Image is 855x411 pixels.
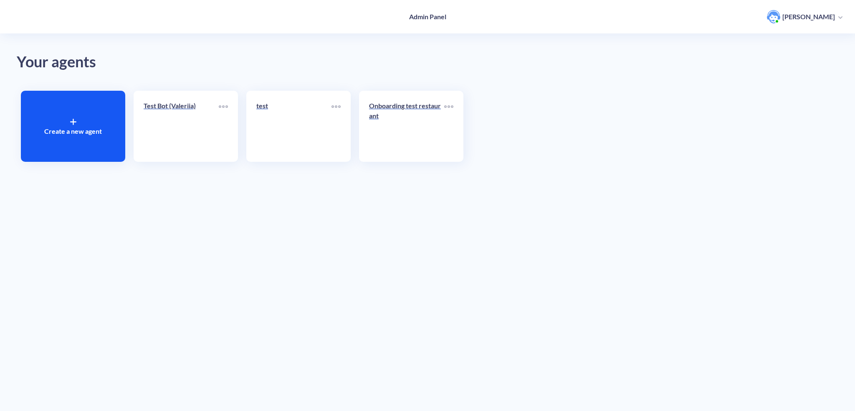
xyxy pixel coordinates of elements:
[369,101,444,121] p: Onboarding test restaurant
[782,12,835,21] p: [PERSON_NAME]
[144,101,219,111] p: Test Bot (Valeriia)
[369,101,444,152] a: Onboarding test restaurant
[767,10,780,23] img: user photo
[256,101,331,152] a: test
[44,126,102,136] p: Create a new agent
[17,50,838,74] div: Your agents
[144,101,219,152] a: Test Bot (Valeriia)
[256,101,331,111] p: test
[409,13,446,20] h4: Admin Panel
[763,9,847,24] button: user photo[PERSON_NAME]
